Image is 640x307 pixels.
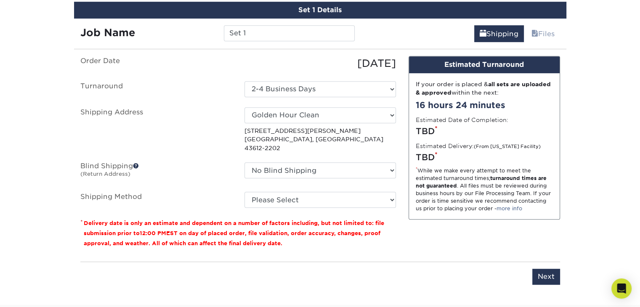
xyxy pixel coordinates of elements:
[526,25,560,42] a: Files
[2,281,72,304] iframe: Google Customer Reviews
[416,167,553,212] div: While we make every attempt to meet the estimated turnaround times; . All files must be reviewed ...
[140,230,166,236] span: 12:00 PM
[416,116,508,124] label: Estimated Date of Completion:
[74,56,238,71] label: Order Date
[74,192,238,208] label: Shipping Method
[497,205,522,212] a: more info
[74,2,566,19] div: Set 1 Details
[416,151,553,164] div: TBD
[416,125,553,138] div: TBD
[416,142,541,150] label: Estimated Delivery:
[416,80,553,97] div: If your order is placed & within the next:
[224,25,355,41] input: Enter a job name
[409,56,560,73] div: Estimated Turnaround
[244,127,396,152] p: [STREET_ADDRESS][PERSON_NAME] [GEOGRAPHIC_DATA], [GEOGRAPHIC_DATA] 43612-2202
[474,25,524,42] a: Shipping
[480,30,486,38] span: shipping
[74,162,238,182] label: Blind Shipping
[80,171,130,177] small: (Return Address)
[416,175,547,189] strong: turnaround times are not guaranteed
[531,30,538,38] span: files
[74,81,238,97] label: Turnaround
[238,56,402,71] div: [DATE]
[532,269,560,285] input: Next
[416,99,553,111] div: 16 hours 24 minutes
[74,107,238,152] label: Shipping Address
[611,278,632,299] div: Open Intercom Messenger
[80,26,135,39] strong: Job Name
[84,220,384,246] small: Delivery date is only an estimate and dependent on a number of factors including, but not limited...
[474,144,541,149] small: (From [US_STATE] Facility)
